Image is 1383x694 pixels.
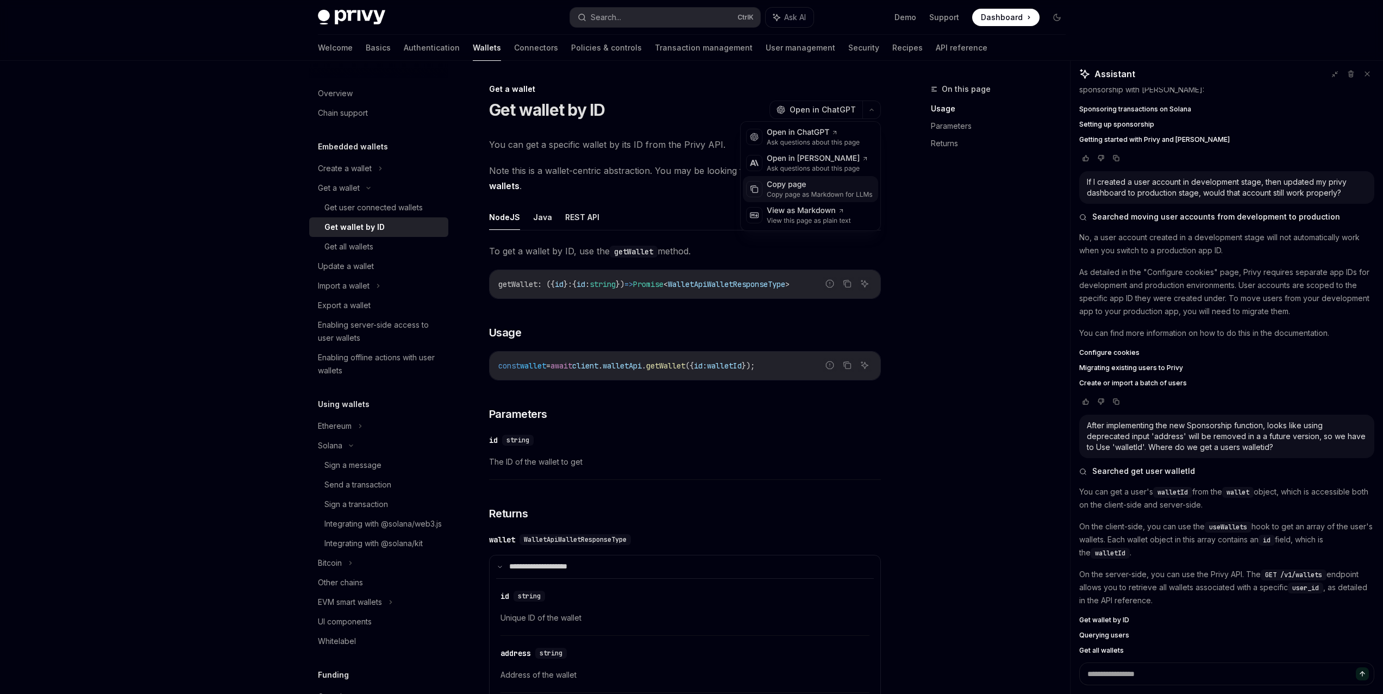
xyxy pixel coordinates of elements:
[1079,135,1374,144] a: Getting started with Privy and [PERSON_NAME]
[1079,327,1374,340] p: You can find more information on how to do this in the documentation.
[590,279,616,289] span: string
[942,83,991,96] span: On this page
[500,591,509,602] div: id
[1356,667,1369,680] button: Send message
[1079,135,1230,144] span: Getting started with Privy and [PERSON_NAME]
[1048,9,1066,26] button: Toggle dark mode
[500,668,869,682] span: Address of the wallet
[309,514,448,534] a: Integrating with @solana/web3.js
[1079,379,1374,387] a: Create or import a batch of users
[1079,105,1374,114] a: Sponsoring transactions on Solana
[309,455,448,475] a: Sign a message
[1079,631,1374,640] a: Querying users
[324,517,442,530] div: Integrating with @solana/web3.js
[598,361,603,371] span: .
[1092,466,1195,477] span: Searched get user walletId
[1263,536,1271,545] span: id
[518,592,541,601] span: string
[318,596,382,609] div: EVM smart wallets
[318,182,360,195] div: Get a wallet
[694,361,707,371] span: id:
[767,153,868,164] div: Open in [PERSON_NAME]
[324,498,388,511] div: Sign a transaction
[1079,105,1191,114] span: Sponsoring transactions on Solana
[572,279,577,289] span: {
[767,216,851,225] div: View this page as plain text
[473,35,501,61] a: Wallets
[1226,488,1249,497] span: wallet
[769,101,862,119] button: Open in ChatGPT
[570,8,760,27] button: Search...CtrlK
[309,84,448,103] a: Overview
[936,35,987,61] a: API reference
[981,12,1023,23] span: Dashboard
[309,632,448,651] a: Whitelabel
[1079,211,1374,222] button: Searched moving user accounts from development to production
[309,198,448,217] a: Get user connected wallets
[848,35,879,61] a: Security
[1095,549,1125,558] span: walletId
[840,277,854,291] button: Copy the contents from the code block
[767,190,873,199] div: Copy page as Markdown for LLMs
[858,277,872,291] button: Ask AI
[568,279,572,289] span: :
[540,649,562,658] span: string
[1079,120,1154,129] span: Setting up sponsorship
[1079,646,1374,655] a: Get all wallets
[1079,568,1374,607] p: On the server-side, you can use the Privy API. The endpoint allows you to retrieve all wallets as...
[742,361,755,371] span: });
[767,127,860,138] div: Open in ChatGPT
[931,135,1074,152] a: Returns
[309,315,448,348] a: Enabling server-side access to user wallets
[610,246,658,258] code: getWallet
[500,648,531,659] div: address
[1079,616,1374,624] a: Get wallet by ID
[309,573,448,592] a: Other chains
[840,358,854,372] button: Copy the contents from the code block
[668,279,785,289] span: WalletApiWalletResponseType
[309,237,448,257] a: Get all wallets
[737,13,754,22] span: Ctrl K
[655,35,753,61] a: Transaction management
[324,478,391,491] div: Send a transaction
[1087,177,1367,198] div: If I created a user account in development stage, then updated my privy dashboard to production s...
[318,35,353,61] a: Welcome
[489,243,881,259] span: To get a wallet by ID, use the method.
[500,611,869,624] span: Unique ID of the wallet
[546,361,550,371] span: =
[489,84,881,95] div: Get a wallet
[324,240,373,253] div: Get all wallets
[489,204,520,230] button: NodeJS
[767,179,873,190] div: Copy page
[894,12,916,23] a: Demo
[892,35,923,61] a: Recipes
[318,351,442,377] div: Enabling offline actions with user wallets
[1079,616,1129,624] span: Get wallet by ID
[309,495,448,514] a: Sign a transaction
[1157,488,1188,497] span: walletId
[318,279,370,292] div: Import a wallet
[524,535,627,544] span: WalletApiWalletResponseType
[1079,231,1374,257] p: No, a user account created in a development stage will not automatically work when you switch to ...
[489,163,881,193] span: Note this is a wallet-centric abstraction. You may be looking for a way to .
[1079,364,1374,372] a: Migrating existing users to Privy
[1079,120,1374,129] a: Setting up sponsorship
[1079,348,1374,357] a: Configure cookies
[1079,466,1374,477] button: Searched get user walletId
[603,361,642,371] span: walletApi
[324,459,381,472] div: Sign a message
[577,279,585,289] span: id
[555,279,564,289] span: id
[1079,348,1140,357] span: Configure cookies
[318,615,372,628] div: UI components
[929,12,959,23] a: Support
[646,361,685,371] span: getWallet
[498,361,520,371] span: const
[489,455,881,468] span: The ID of the wallet to get
[1079,520,1374,559] p: On the client-side, you can use the hook to get an array of the user's wallets. Each wallet objec...
[506,436,529,445] span: string
[858,358,872,372] button: Ask AI
[1079,379,1187,387] span: Create or import a batch of users
[1092,211,1340,222] span: Searched moving user accounts from development to production
[972,9,1040,26] a: Dashboard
